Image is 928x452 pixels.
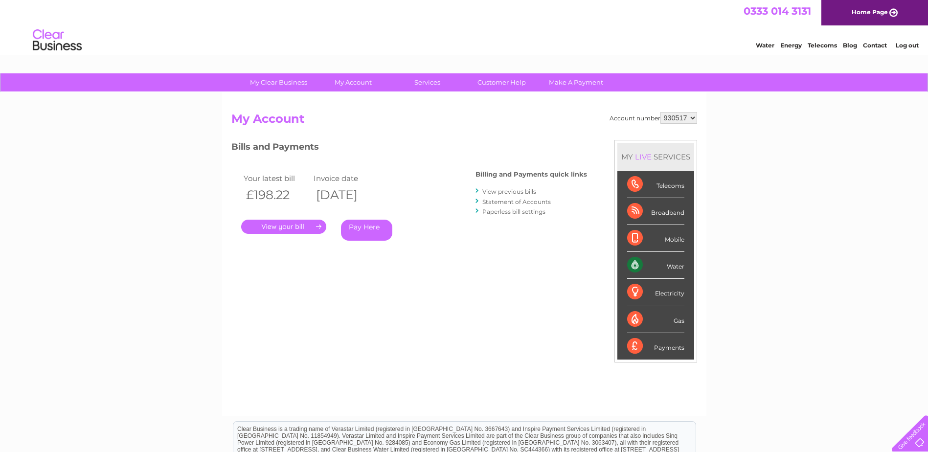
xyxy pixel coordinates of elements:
[808,42,837,49] a: Telecoms
[627,198,684,225] div: Broadband
[896,42,919,49] a: Log out
[627,333,684,360] div: Payments
[744,5,811,17] a: 0333 014 3131
[241,172,312,185] td: Your latest bill
[313,73,393,91] a: My Account
[843,42,857,49] a: Blog
[536,73,616,91] a: Make A Payment
[233,5,696,47] div: Clear Business is a trading name of Verastar Limited (registered in [GEOGRAPHIC_DATA] No. 3667643...
[627,225,684,252] div: Mobile
[461,73,542,91] a: Customer Help
[482,208,545,215] a: Paperless bill settings
[387,73,468,91] a: Services
[780,42,802,49] a: Energy
[627,252,684,279] div: Water
[231,140,587,157] h3: Bills and Payments
[311,172,382,185] td: Invoice date
[610,112,697,124] div: Account number
[241,185,312,205] th: £198.22
[627,171,684,198] div: Telecoms
[863,42,887,49] a: Contact
[482,198,551,205] a: Statement of Accounts
[627,279,684,306] div: Electricity
[633,152,654,161] div: LIVE
[756,42,774,49] a: Water
[627,306,684,333] div: Gas
[32,25,82,55] img: logo.png
[475,171,587,178] h4: Billing and Payments quick links
[617,143,694,171] div: MY SERVICES
[311,185,382,205] th: [DATE]
[341,220,392,241] a: Pay Here
[482,188,536,195] a: View previous bills
[238,73,319,91] a: My Clear Business
[231,112,697,131] h2: My Account
[241,220,326,234] a: .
